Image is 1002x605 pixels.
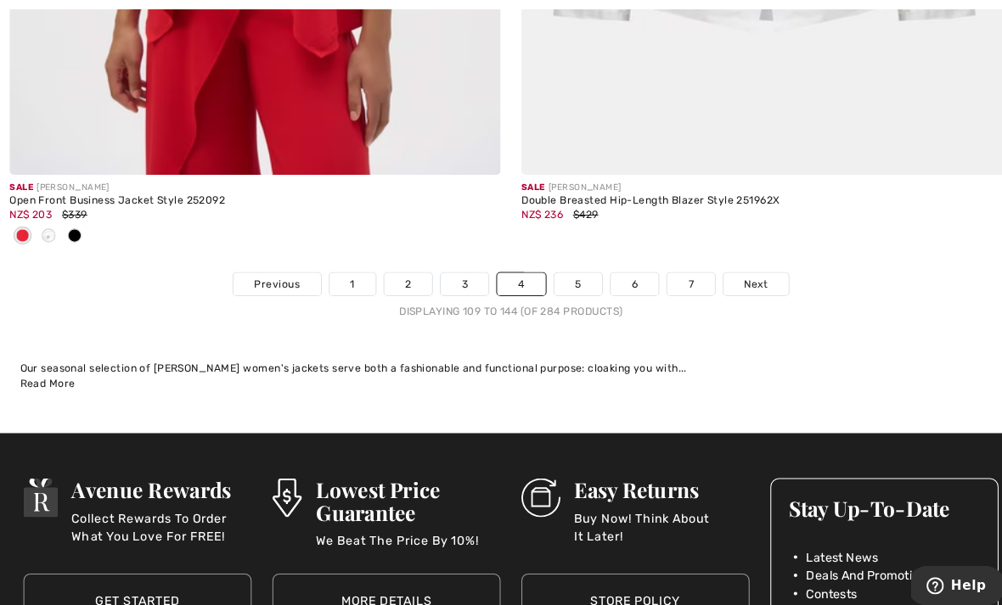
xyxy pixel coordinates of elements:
[709,267,773,289] a: Next
[511,204,552,216] span: NZ$ 236
[654,267,700,289] a: 7
[377,267,424,289] a: 2
[511,179,534,189] span: Sale
[511,191,992,203] div: Double Breasted Hip-Length Blazer Style 251962X
[790,537,860,555] span: Latest News
[563,499,735,533] p: Buy Now! Think About It Later!
[310,521,491,555] p: We Beat The Price By 10%!
[20,370,75,382] span: Read More
[71,468,247,490] h3: Avenue Rewards
[10,218,36,246] div: Radiant red
[229,267,314,289] a: Previous
[61,218,87,246] div: Black
[267,468,296,507] img: Lowest Price Guarantee
[10,204,52,216] span: NZ$ 203
[773,486,960,508] h3: Stay Up-To-Date
[250,271,294,286] span: Previous
[561,204,586,216] span: $429
[892,554,985,597] iframe: Opens a widget where you can find more information
[790,573,840,591] span: Contests
[324,267,369,289] a: 1
[729,271,752,286] span: Next
[487,267,534,289] a: 4
[432,267,479,289] a: 3
[24,468,58,507] img: Avenue Rewards
[36,218,61,246] div: Vanilla 30
[20,353,982,368] div: Our seasonal selection of [PERSON_NAME] women's jackets serve both a fashionable and functional p...
[790,555,914,573] span: Deals And Promotions
[511,468,549,507] img: Easy Returns
[543,267,590,289] a: 5
[511,178,992,191] div: [PERSON_NAME]
[61,204,86,216] span: $339
[599,267,645,289] a: 6
[10,191,491,203] div: Open Front Business Jacket Style 252092
[10,179,33,189] span: Sale
[563,468,735,490] h3: Easy Returns
[10,178,491,191] div: [PERSON_NAME]
[71,499,247,533] p: Collect Rewards To Order What You Love For FREE!
[310,468,491,513] h3: Lowest Price Guarantee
